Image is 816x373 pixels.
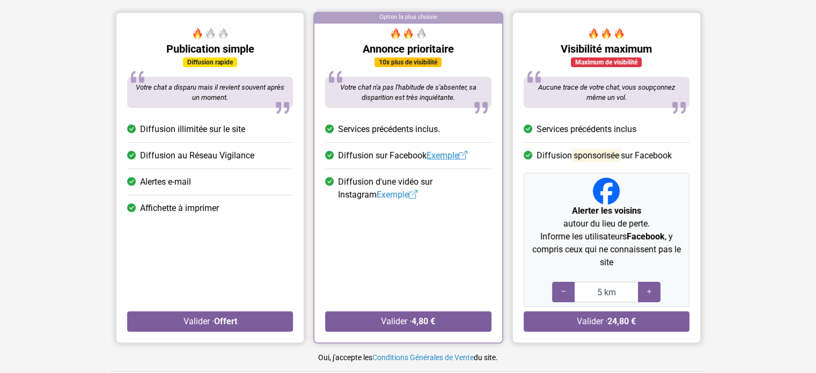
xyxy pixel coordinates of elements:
[626,231,664,242] strong: Facebook
[571,149,620,162] mark: sponsorisée
[127,42,293,55] h5: Publication simple
[571,57,642,67] div: Maximum de visibilité
[325,42,491,55] h5: Annonce prioritaire
[427,150,467,160] a: Exemple
[338,175,491,201] span: Diffusion d'une vidéo sur Instagram
[528,204,684,230] p: autour du lieu de perte.
[523,311,689,332] button: Valider ·24,80 €
[523,42,689,55] h5: Visibilité maximum
[536,149,671,162] span: Diffusion sur Facebook
[127,311,293,332] button: Valider ·Offert
[338,149,467,162] span: Diffusion sur Facebook
[183,57,237,67] div: Diffusion rapide
[411,316,435,326] strong: 4,80 €
[374,57,442,67] div: 10x plus de visibilité
[340,83,476,102] span: Votre chat n'a pas l'habitude de s'absenter, sa disparition est très inquiétante.
[140,123,245,136] span: Diffusion illimitée sur le site
[593,178,620,204] img: Facebook
[536,123,636,136] span: Services précédents inclus
[214,316,237,326] strong: Offert
[325,311,491,332] button: Valider ·4,80 €
[318,353,498,362] small: Oui, j'accepte les du site.
[314,13,502,24] div: Option la plus choisie
[338,123,440,136] span: Services précédents inclus.
[607,316,636,326] strong: 24,80 €
[140,175,191,188] span: Alertes e-mail
[538,83,674,102] span: Aucune trace de votre chat, vous soupçonnez même un vol.
[136,83,284,102] span: Votre chat a disparu mais il revient souvent après un moment.
[571,206,641,216] strong: Alerter les voisins
[377,189,417,200] a: Exemple
[140,202,219,215] span: Affichette à imprimer
[372,353,474,362] a: Conditions Générales de Vente
[140,149,254,162] span: Diffusion au Réseau Vigilance
[528,230,684,269] p: Informe les utilisateurs , y compris ceux qui ne connaissent pas le site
